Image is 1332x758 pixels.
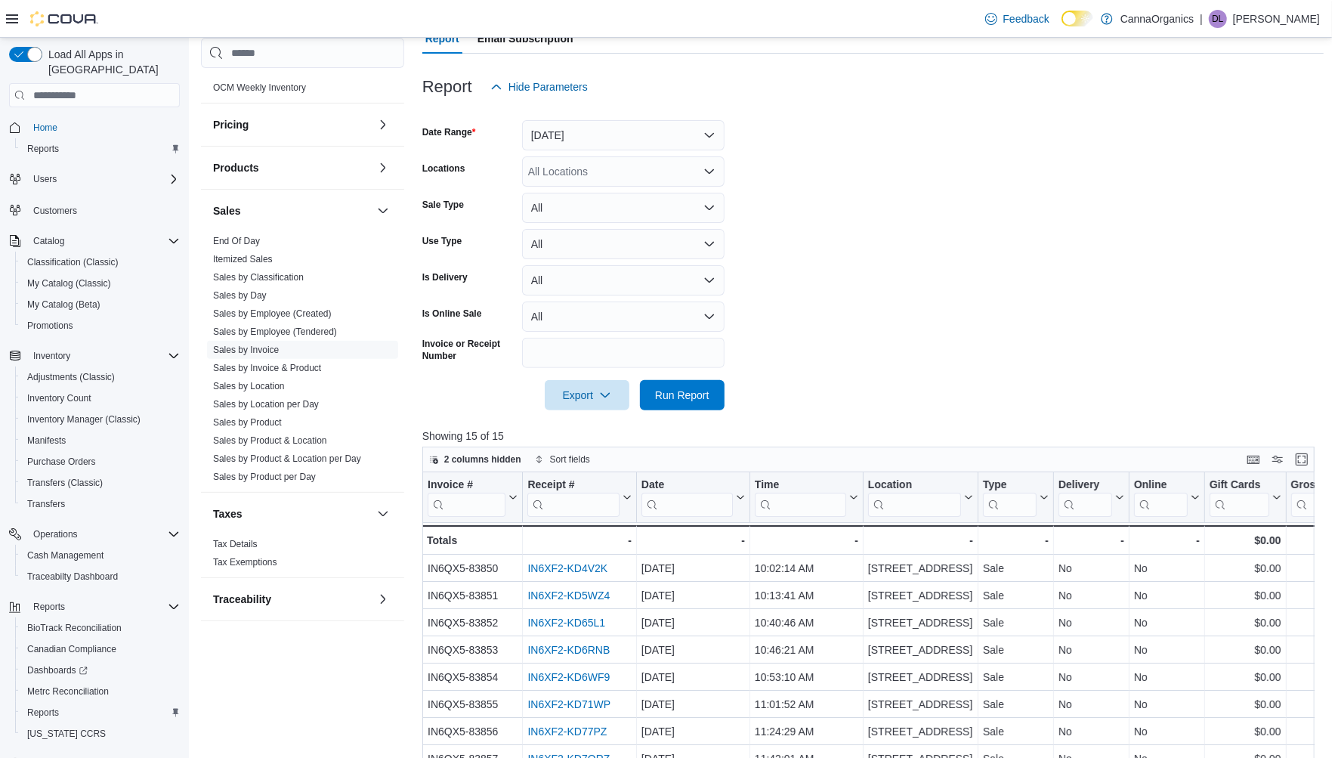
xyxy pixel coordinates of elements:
span: Sales by Invoice & Product [213,362,321,374]
div: IN6QX5-83851 [428,586,518,605]
span: Load All Apps in [GEOGRAPHIC_DATA] [42,47,180,77]
div: Delivery [1058,478,1112,517]
div: IN6QX5-83854 [428,668,518,686]
span: Sales by Product [213,416,282,429]
span: Promotions [21,317,180,335]
div: Location [868,478,961,517]
button: Date [641,478,745,517]
a: Sales by Day [213,290,267,301]
div: Sale [983,641,1049,659]
button: Enter fullscreen [1293,450,1311,469]
button: Receipt # [527,478,631,517]
div: $0.00 [1210,668,1281,686]
button: Inventory [3,345,186,367]
button: Home [3,116,186,138]
button: All [522,229,725,259]
button: Inventory [27,347,76,365]
h3: Traceability [213,592,271,607]
button: Manifests [15,430,186,451]
span: Sales by Invoice [213,344,279,356]
button: Purchase Orders [15,451,186,472]
span: 2 columns hidden [444,453,521,466]
div: - [983,531,1049,549]
span: Dashboards [21,661,180,679]
span: BioTrack Reconciliation [27,622,122,634]
a: IN6XF2-KD65L1 [527,617,605,629]
button: Export [545,380,629,410]
div: IN6QX5-83852 [428,614,518,632]
span: Traceabilty Dashboard [21,568,180,586]
div: No [1058,586,1124,605]
a: Transfers [21,495,71,513]
span: Sales by Classification [213,271,304,283]
div: No [1058,614,1124,632]
div: Sales [201,232,404,492]
button: Products [213,160,371,175]
a: My Catalog (Beta) [21,295,107,314]
button: [US_STATE] CCRS [15,723,186,744]
span: My Catalog (Beta) [27,299,100,311]
div: 10:53:10 AM [755,668,858,686]
a: Customers [27,202,83,220]
span: Purchase Orders [21,453,180,471]
button: Time [755,478,858,517]
span: Sales by Location [213,380,285,392]
div: $0.00 [1210,586,1281,605]
button: All [522,193,725,223]
a: Tax Details [213,539,258,549]
div: Online [1134,478,1188,493]
button: Adjustments (Classic) [15,367,186,388]
button: Inventory Count [15,388,186,409]
label: Date Range [422,126,476,138]
span: Purchase Orders [27,456,96,468]
img: Cova [30,11,98,26]
span: Hide Parameters [508,79,588,94]
h3: Taxes [213,506,243,521]
span: Sales by Employee (Created) [213,308,332,320]
a: Tax Exemptions [213,557,277,568]
span: My Catalog (Classic) [27,277,111,289]
a: Sales by Employee (Tendered) [213,326,337,337]
button: All [522,302,725,332]
span: BioTrack Reconciliation [21,619,180,637]
span: [US_STATE] CCRS [27,728,106,740]
div: - [1058,531,1124,549]
div: Type [983,478,1037,517]
button: Sort fields [529,450,596,469]
span: Traceabilty Dashboard [27,571,118,583]
div: $0.00 [1210,614,1281,632]
a: Sales by Product & Location per Day [213,453,361,464]
a: Cash Management [21,546,110,565]
div: [STREET_ADDRESS] [868,614,973,632]
div: [DATE] [641,641,745,659]
div: OCM [201,79,404,103]
a: Sales by Product per Day [213,472,316,482]
a: IN6XF2-KD6RNB [527,644,610,656]
button: Metrc Reconciliation [15,681,186,702]
span: Home [33,122,57,134]
button: Operations [27,525,84,543]
button: Classification (Classic) [15,252,186,273]
a: OCM Weekly Inventory [213,82,306,93]
button: Taxes [213,506,371,521]
label: Is Online Sale [422,308,482,320]
div: No [1058,641,1124,659]
span: Manifests [21,432,180,450]
span: Reports [33,601,65,613]
button: Delivery [1058,478,1124,517]
span: Canadian Compliance [27,643,116,655]
span: Cash Management [21,546,180,565]
a: Sales by Employee (Created) [213,308,332,319]
label: Is Delivery [422,271,468,283]
span: Sort fields [550,453,590,466]
a: Sales by Invoice & Product [213,363,321,373]
a: Dashboards [21,661,94,679]
span: Inventory [27,347,180,365]
div: Gift Card Sales [1210,478,1269,517]
div: $0.00 [1210,695,1281,713]
div: Type [983,478,1037,493]
div: Time [755,478,846,517]
div: Online [1134,478,1188,517]
button: Online [1134,478,1200,517]
div: Gift Cards [1210,478,1269,493]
